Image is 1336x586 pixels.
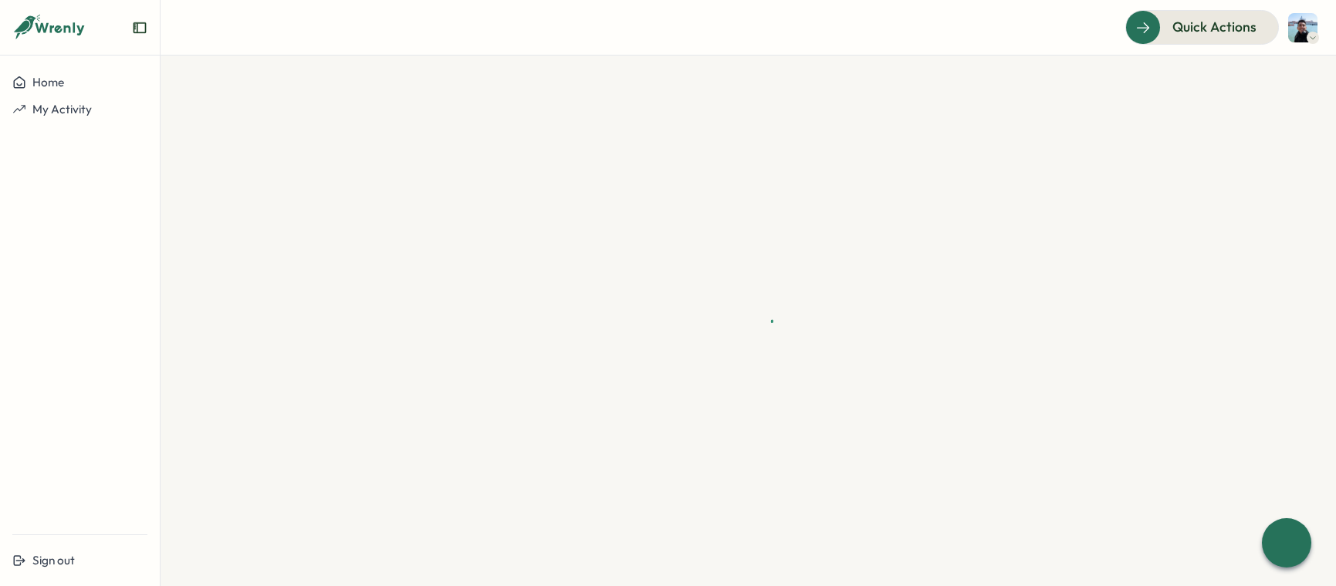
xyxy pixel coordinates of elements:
button: Quick Actions [1125,10,1279,44]
span: Home [32,75,64,89]
span: Quick Actions [1172,17,1257,37]
button: Expand sidebar [132,20,147,35]
span: My Activity [32,102,92,116]
span: Sign out [32,553,75,567]
img: Spaik Pizarro [1288,13,1317,42]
